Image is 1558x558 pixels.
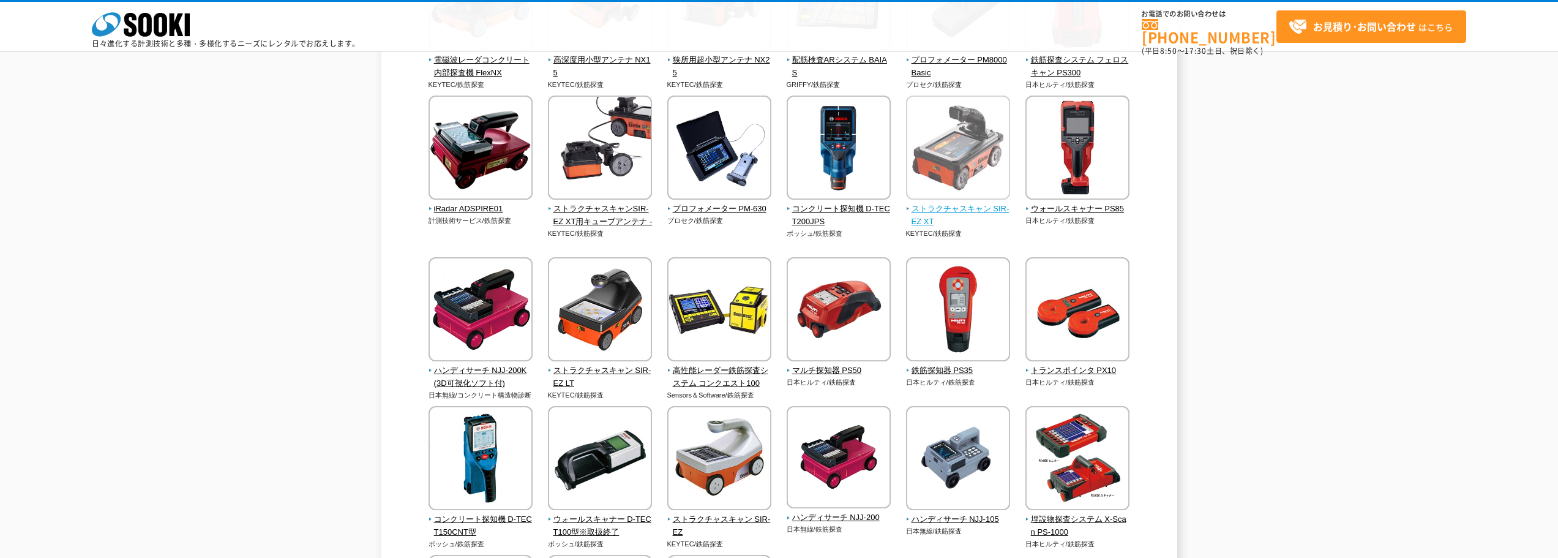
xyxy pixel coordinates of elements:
[667,406,771,513] img: ストラクチャスキャン SIR-EZ
[906,191,1011,228] a: ストラクチャスキャン SIR-EZ XT
[667,390,772,401] p: Sensors＆Software/鉄筋探査
[906,364,1011,377] span: 鉄筋探知器 PS35
[429,353,533,390] a: ハンディサーチ NJJ-200K(3D可視化ソフト付)
[787,228,891,239] p: ボッシュ/鉄筋探査
[667,191,772,216] a: プロフォメーター PM-630
[787,96,891,203] img: コンクリート探知機 D-TECT200JPS
[1160,45,1177,56] span: 8:50
[787,257,891,364] img: マルチ探知器 PS50
[548,390,653,401] p: KEYTEC/鉄筋探査
[1142,10,1276,18] span: お電話でのお問い合わせは
[429,513,533,539] span: コンクリート探知機 D-TECT150CNT型
[1025,216,1130,226] p: 日本ヒルティ/鉄筋探査
[667,502,772,538] a: ストラクチャスキャン SIR-EZ
[667,203,772,216] span: プロフォメーター PM-630
[1185,45,1207,56] span: 17:30
[429,364,533,390] span: ハンディサーチ NJJ-200K(3D可視化ソフト付)
[429,390,533,401] p: 日本無線/コンクリート構造物診断
[429,539,533,549] p: ボッシュ/鉄筋探査
[667,353,772,390] a: 高性能レーダー鉄筋探査システム コンクエスト100
[1025,42,1130,79] a: 鉄筋探査システム フェロスキャン PS300
[548,257,652,364] img: ストラクチャスキャン SIR-EZ LT
[906,54,1011,80] span: プロフォメーター PM8000Basic
[906,257,1010,364] img: 鉄筋探知器 PS35
[429,42,533,79] a: 電磁波レーダコンクリート内部探査機 FlexNX
[906,502,1011,526] a: ハンディサーチ NJJ-105
[1142,19,1276,44] a: [PHONE_NUMBER]
[429,80,533,90] p: KEYTEC/鉄筋探査
[787,364,891,377] span: マルチ探知器 PS50
[787,203,891,228] span: コンクリート探知機 D-TECT200JPS
[1025,502,1130,538] a: 埋設物探査システム X-Scan PS-1000
[787,511,891,524] span: ハンディサーチ NJJ-200
[787,500,891,525] a: ハンディサーチ NJJ-200
[667,539,772,549] p: KEYTEC/鉄筋探査
[787,54,891,80] span: 配筋検査ARシステム BAIAS
[1025,364,1130,377] span: トランスポインタ PX10
[548,42,653,79] a: 高深度用小型アンテナ NX15
[787,524,891,535] p: 日本無線/鉄筋探査
[787,377,891,388] p: 日本ヒルティ/鉄筋探査
[906,96,1010,203] img: ストラクチャスキャン SIR-EZ XT
[429,191,533,216] a: iRadar ADSPIRE01
[1142,45,1263,56] span: (平日 ～ 土日、祝日除く)
[667,96,771,203] img: プロフォメーター PM-630
[667,513,772,539] span: ストラクチャスキャン SIR-EZ
[667,54,772,80] span: 狭所用超小型アンテナ NX25
[1025,513,1130,539] span: 埋設物探査システム X-Scan PS-1000
[429,406,533,513] img: コンクリート探知機 D-TECT150CNT型
[906,80,1011,90] p: プロセク/鉄筋探査
[906,353,1011,377] a: 鉄筋探知器 PS35
[548,502,653,538] a: ウォールスキャナー D-TECT100型※取扱終了
[92,40,360,47] p: 日々進化する計測技術と多種・多様化するニーズにレンタルでお応えします。
[787,80,891,90] p: GRIFFY/鉄筋探査
[906,42,1011,79] a: プロフォメーター PM8000Basic
[787,353,891,377] a: マルチ探知器 PS50
[548,96,652,203] img: ストラクチャスキャンSIR-EZ XT用キューブアンテナ -
[548,228,653,239] p: KEYTEC/鉄筋探査
[548,203,653,228] span: ストラクチャスキャンSIR-EZ XT用キューブアンテナ -
[787,406,891,511] img: ハンディサーチ NJJ-200
[1025,96,1129,203] img: ウォールスキャナー PS85
[906,377,1011,388] p: 日本ヒルティ/鉄筋探査
[667,257,771,364] img: 高性能レーダー鉄筋探査システム コンクエスト100
[787,42,891,79] a: 配筋検査ARシステム BAIAS
[429,502,533,538] a: コンクリート探知機 D-TECT150CNT型
[1025,191,1130,216] a: ウォールスキャナー PS85
[906,203,1011,228] span: ストラクチャスキャン SIR-EZ XT
[1025,257,1129,364] img: トランスポインタ PX10
[548,539,653,549] p: ボッシュ/鉄筋探査
[548,80,653,90] p: KEYTEC/鉄筋探査
[787,191,891,228] a: コンクリート探知機 D-TECT200JPS
[1025,406,1129,513] img: 埋設物探査システム X-Scan PS-1000
[548,191,653,228] a: ストラクチャスキャンSIR-EZ XT用キューブアンテナ -
[548,364,653,390] span: ストラクチャスキャン SIR-EZ LT
[429,203,533,216] span: iRadar ADSPIRE01
[548,513,653,539] span: ウォールスキャナー D-TECT100型※取扱終了
[667,364,772,390] span: 高性能レーダー鉄筋探査システム コンクエスト100
[548,353,653,390] a: ストラクチャスキャン SIR-EZ LT
[1276,10,1466,43] a: お見積り･お問い合わせはこちら
[548,406,652,513] img: ウォールスキャナー D-TECT100型※取扱終了
[548,54,653,80] span: 高深度用小型アンテナ NX15
[429,257,533,364] img: ハンディサーチ NJJ-200K(3D可視化ソフト付)
[1313,19,1416,34] strong: お見積り･お問い合わせ
[429,54,533,80] span: 電磁波レーダコンクリート内部探査機 FlexNX
[906,513,1011,526] span: ハンディサーチ NJJ-105
[906,406,1010,513] img: ハンディサーチ NJJ-105
[429,96,533,203] img: iRadar ADSPIRE01
[906,228,1011,239] p: KEYTEC/鉄筋探査
[667,216,772,226] p: プロセク/鉄筋探査
[906,526,1011,537] p: 日本無線/鉄筋探査
[1025,203,1130,216] span: ウォールスキャナー PS85
[1025,377,1130,388] p: 日本ヒルティ/鉄筋探査
[667,80,772,90] p: KEYTEC/鉄筋探査
[429,216,533,226] p: 計測技術サービス/鉄筋探査
[1025,54,1130,80] span: 鉄筋探査システム フェロスキャン PS300
[1025,539,1130,549] p: 日本ヒルティ/鉄筋探査
[1025,353,1130,377] a: トランスポインタ PX10
[667,42,772,79] a: 狭所用超小型アンテナ NX25
[1289,18,1453,36] span: はこちら
[1025,80,1130,90] p: 日本ヒルティ/鉄筋探査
